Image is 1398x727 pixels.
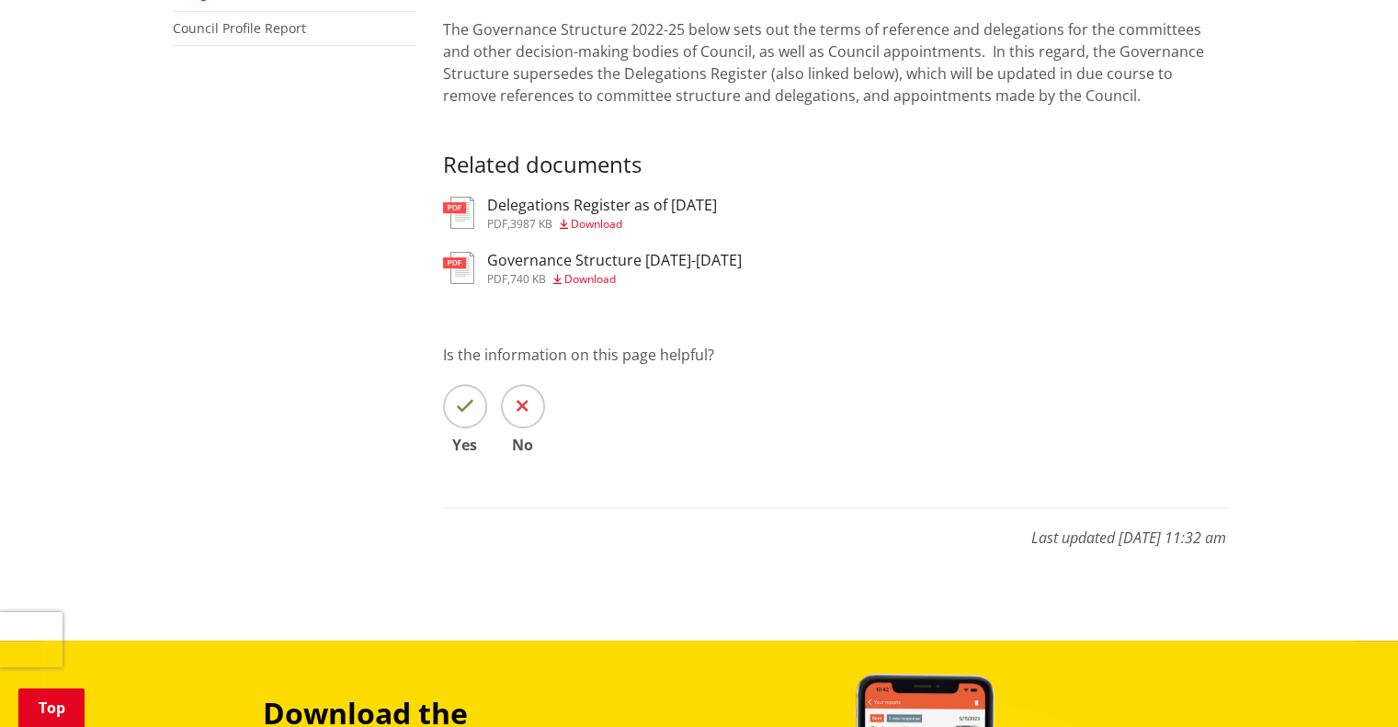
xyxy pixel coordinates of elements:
[487,219,717,230] div: ,
[571,216,622,232] span: Download
[443,437,487,452] span: Yes
[443,125,1226,178] h3: Related documents
[501,437,545,452] span: No
[1313,650,1380,716] iframe: Messenger Launcher
[510,271,546,287] span: 740 KB
[443,344,1226,366] p: Is the information on this page helpful?
[443,197,474,229] img: document-pdf.svg
[18,688,85,727] a: Top
[443,507,1226,549] p: Last updated [DATE] 11:32 am
[443,197,717,230] a: Delegations Register as of [DATE] pdf,3987 KB Download
[443,18,1226,107] p: The Governance Structure 2022-25 below sets out the terms of reference and delegations for the co...
[487,274,742,285] div: ,
[443,252,474,284] img: document-pdf.svg
[487,216,507,232] span: pdf
[173,19,306,37] a: Council Profile Report
[487,271,507,287] span: pdf
[487,197,717,214] h3: Delegations Register as of [DATE]
[443,252,742,285] a: Governance Structure [DATE]-[DATE] pdf,740 KB Download
[564,271,616,287] span: Download
[487,252,742,269] h3: Governance Structure [DATE]-[DATE]
[510,216,552,232] span: 3987 KB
